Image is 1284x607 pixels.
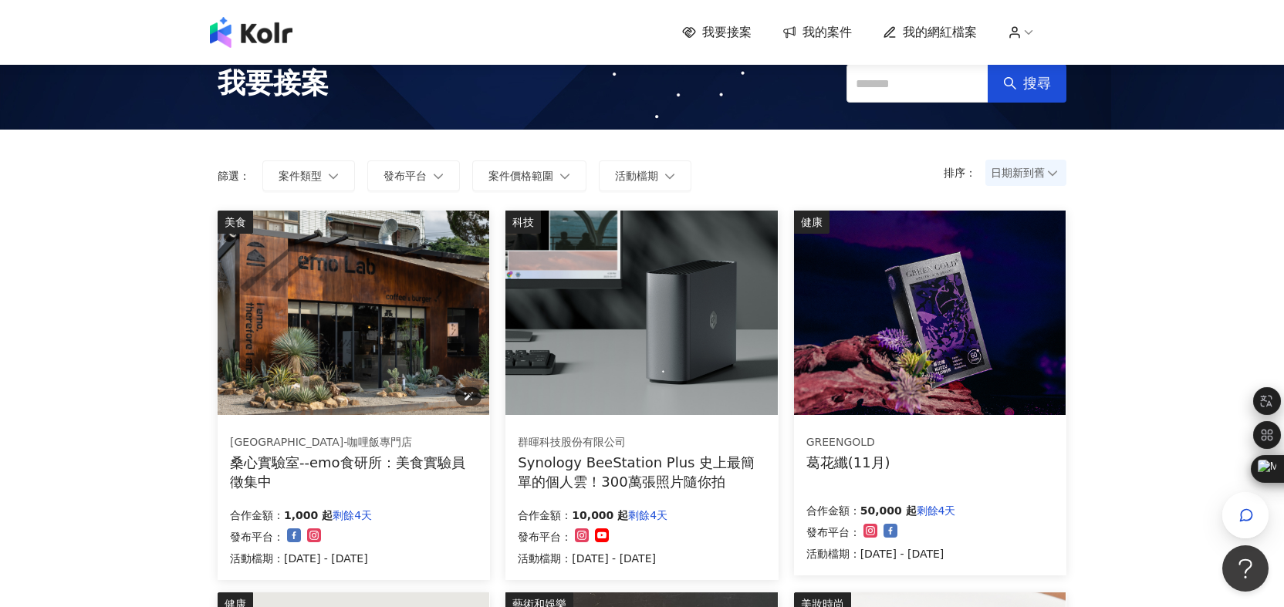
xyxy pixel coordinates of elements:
[903,24,977,41] span: 我的網紅檔案
[806,501,860,520] p: 合作金額：
[284,506,333,524] p: 1,000 起
[572,506,628,524] p: 10,000 起
[883,24,977,41] a: 我的網紅檔案
[518,506,572,524] p: 合作金額：
[988,64,1066,103] button: 搜尋
[518,528,572,546] p: 發布平台：
[615,170,658,182] span: 活動檔期
[628,506,667,524] p: 剩餘4天
[230,506,284,524] p: 合作金額：
[230,435,477,450] div: [GEOGRAPHIC_DATA]-咖哩飯專門店
[230,528,284,546] p: 發布平台：
[505,211,541,234] div: 科技
[860,501,917,520] p: 50,000 起
[262,160,355,191] button: 案件類型
[806,523,860,541] p: 發布平台：
[218,211,253,234] div: 美食
[367,160,460,191] button: 發布平台
[333,506,372,524] p: 剩餘4天
[794,211,1066,415] img: 葛花纖
[806,545,956,563] p: 活動檔期：[DATE] - [DATE]
[518,453,765,491] div: Synology BeeStation Plus 史上最簡單的個人雲！300萬張照片隨你拍
[1003,76,1017,90] span: search
[782,24,852,41] a: 我的案件
[599,160,691,191] button: 活動檔期
[806,453,890,472] div: 葛花纖(11月)
[1023,75,1051,92] span: 搜尋
[279,170,322,182] span: 案件類型
[702,24,752,41] span: 我要接案
[218,64,329,103] span: 我要接案
[806,435,890,450] div: GREENGOLD
[218,211,489,415] img: 情緒食光實驗計畫
[518,435,765,450] div: 群暉科技股份有限公司
[488,170,553,182] span: 案件價格範圍
[230,549,372,568] p: 活動檔期：[DATE] - [DATE]
[682,24,752,41] a: 我要接案
[518,549,667,568] p: 活動檔期：[DATE] - [DATE]
[802,24,852,41] span: 我的案件
[991,161,1061,184] span: 日期新到舊
[472,160,586,191] button: 案件價格範圍
[218,170,250,182] p: 篩選：
[944,167,985,179] p: 排序：
[384,170,427,182] span: 發布平台
[1222,545,1269,592] iframe: Help Scout Beacon - Open
[210,17,292,48] img: logo
[794,211,830,234] div: 健康
[230,453,478,491] div: 桑心實驗室--emo食研所：美食實驗員徵集中
[917,501,956,520] p: 剩餘4天
[505,211,777,415] img: Synology BeeStation Plus 史上最簡單的個人雲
